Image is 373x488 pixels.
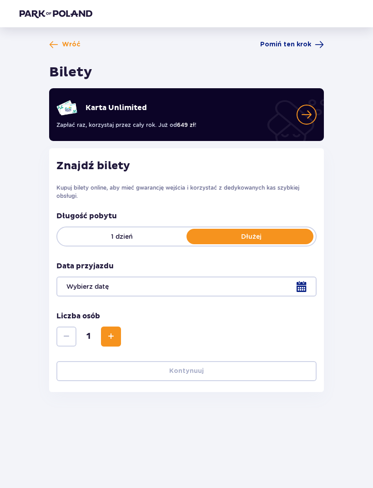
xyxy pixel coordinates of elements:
span: Wróć [62,40,81,49]
p: Liczba osób [56,311,100,321]
p: Kontynuuj [169,367,204,376]
button: Zmniejsz [56,327,76,347]
p: Kupuj bilety online, aby mieć gwarancję wejścia i korzystać z dedykowanych kas szybkiej obsługi. [56,184,317,200]
p: 1 dzień [57,232,186,241]
a: Wróć [49,40,81,49]
h2: Znajdź bilety [56,159,317,173]
p: Długość pobytu [56,211,317,221]
img: Park of Poland logo [20,9,92,18]
h1: Bilety [49,64,92,81]
span: 1 [78,331,99,342]
p: Data przyjazdu [56,261,114,271]
p: Dłużej [186,232,316,241]
span: Pomiń ten krok [260,40,311,49]
button: Zwiększ [101,327,121,347]
button: Kontynuuj [56,361,317,381]
a: Pomiń ten krok [260,40,324,49]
